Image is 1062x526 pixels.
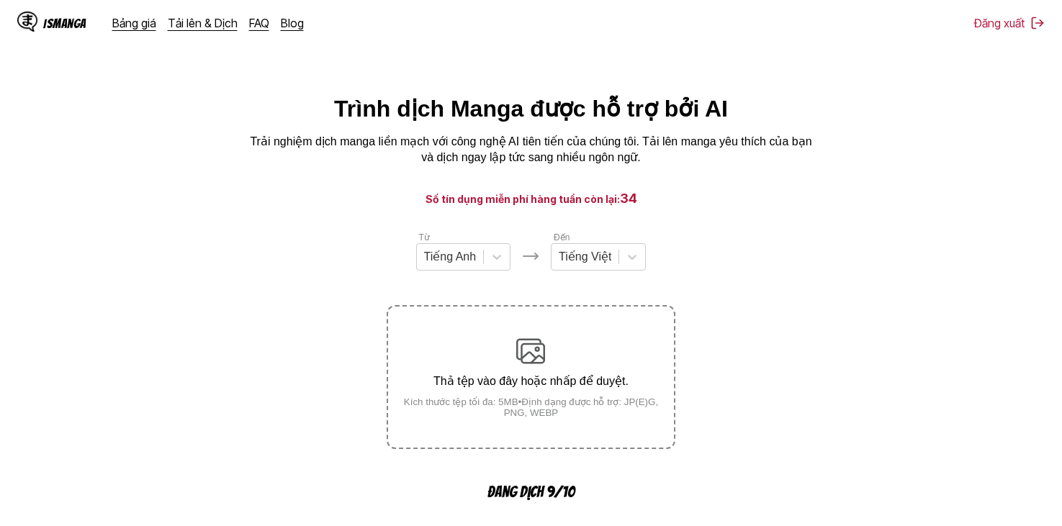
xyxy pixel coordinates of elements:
[419,232,430,242] label: Từ
[522,248,539,265] img: Languages icon
[974,16,1045,30] button: Đăng xuất
[17,12,112,35] a: IsManga LogoIsManga
[17,12,37,32] img: IsManga Logo
[554,232,570,242] label: Đến
[387,484,675,500] p: Đang dịch 9/10
[620,191,637,206] span: 34
[388,396,673,418] small: Kích thước tệp tối đa: 5MB • Định dạng được hỗ trợ: JP(E)G, PNG, WEBP
[249,16,269,30] a: FAQ
[281,16,304,30] a: Blog
[35,189,1027,207] h3: Số tín dụng miễn phí hàng tuần còn lại:
[388,374,673,388] p: Thả tệp vào đây hoặc nhấp để duyệt.
[334,95,728,122] h1: Trình dịch Manga được hỗ trợ bởi AI
[43,17,86,30] div: IsManga
[112,16,156,30] a: Bảng giá
[168,16,238,30] a: Tải lên & Dịch
[243,134,819,166] p: Trải nghiệm dịch manga liền mạch với công nghệ AI tiên tiến của chúng tôi. Tải lên manga yêu thíc...
[1030,16,1045,30] img: Sign out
